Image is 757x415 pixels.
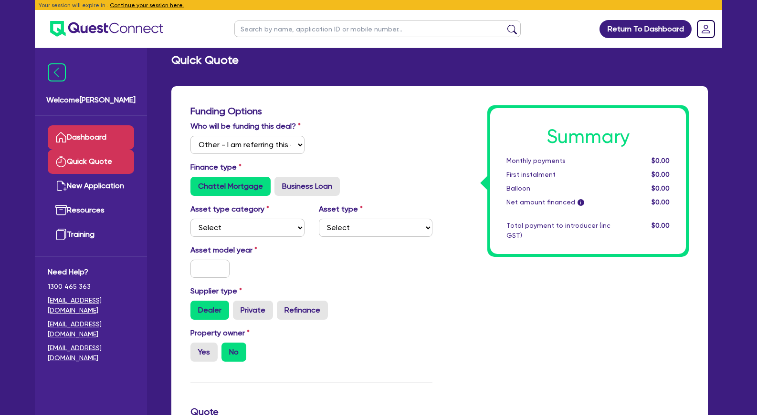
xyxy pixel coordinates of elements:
[578,199,584,206] span: i
[694,17,718,41] a: Dropdown toggle
[48,198,134,223] a: Resources
[233,301,273,320] label: Private
[48,343,134,363] a: [EMAIL_ADDRESS][DOMAIN_NAME]
[50,21,163,37] img: quest-connect-logo-blue
[190,162,242,173] label: Finance type
[190,327,250,339] label: Property owner
[499,170,618,180] div: First instalment
[190,203,269,215] label: Asset type category
[190,301,229,320] label: Dealer
[183,244,312,256] label: Asset model year
[190,121,301,132] label: Who will be funding this deal?
[221,343,246,362] label: No
[277,301,328,320] label: Refinance
[110,1,184,10] button: Continue your session here.
[652,222,670,229] span: $0.00
[319,203,363,215] label: Asset type
[506,125,670,148] h1: Summary
[48,295,134,315] a: [EMAIL_ADDRESS][DOMAIN_NAME]
[48,282,134,292] span: 1300 465 363
[48,223,134,247] a: Training
[652,184,670,192] span: $0.00
[499,156,618,166] div: Monthly payments
[599,20,692,38] a: Return To Dashboard
[190,343,218,362] label: Yes
[48,319,134,339] a: [EMAIL_ADDRESS][DOMAIN_NAME]
[46,94,136,106] span: Welcome [PERSON_NAME]
[652,171,670,178] span: $0.00
[48,266,134,278] span: Need Help?
[55,229,67,240] img: training
[55,204,67,216] img: resources
[48,174,134,198] a: New Application
[274,177,340,196] label: Business Loan
[234,20,521,37] input: Search by name, application ID or mobile number...
[652,198,670,206] span: $0.00
[48,150,134,174] a: Quick Quote
[171,53,239,67] h2: Quick Quote
[190,177,271,196] label: Chattel Mortgage
[499,183,618,193] div: Balloon
[48,125,134,150] a: Dashboard
[55,156,67,167] img: quick-quote
[48,63,66,81] img: icon-menu-close
[55,180,67,192] img: new-application
[190,285,242,297] label: Supplier type
[190,105,432,117] h3: Funding Options
[499,197,618,207] div: Net amount financed
[499,221,618,241] div: Total payment to introducer (inc GST)
[652,157,670,164] span: $0.00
